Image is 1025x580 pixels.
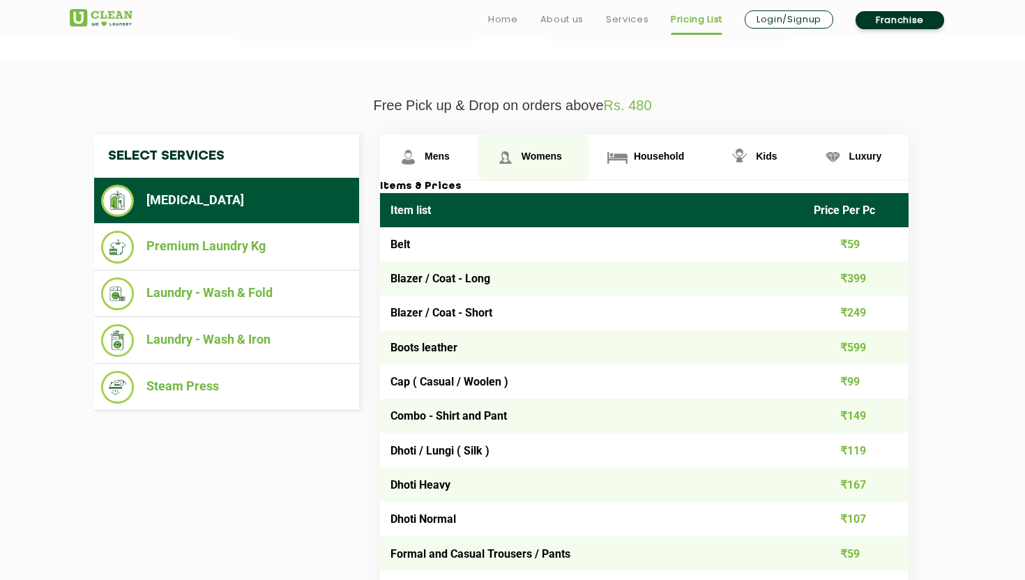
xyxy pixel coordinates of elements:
[803,365,909,399] td: ₹99
[380,181,909,193] h3: Items & Prices
[94,135,359,178] h4: Select Services
[803,330,909,365] td: ₹599
[380,536,803,570] td: Formal and Casual Trousers / Pants
[101,324,134,357] img: Laundry - Wash & Iron
[380,433,803,467] td: Dhoti / Lungi ( Silk )
[101,277,134,310] img: Laundry - Wash & Fold
[605,145,630,169] img: Household
[803,399,909,433] td: ₹149
[803,536,909,570] td: ₹59
[803,227,909,261] td: ₹59
[101,185,134,217] img: Dry Cleaning
[70,9,132,26] img: UClean Laundry and Dry Cleaning
[604,98,652,113] span: Rs. 480
[803,193,909,227] th: Price Per Pc
[856,11,944,29] a: Franchise
[803,261,909,296] td: ₹399
[101,371,352,404] li: Steam Press
[101,277,352,310] li: Laundry - Wash & Fold
[380,468,803,502] td: Dhoti Heavy
[380,399,803,433] td: Combo - Shirt and Pant
[803,433,909,467] td: ₹119
[727,145,752,169] img: Kids
[756,151,777,162] span: Kids
[380,296,803,330] td: Blazer / Coat - Short
[380,193,803,227] th: Item list
[488,11,518,28] a: Home
[380,365,803,399] td: Cap ( Casual / Woolen )
[380,227,803,261] td: Belt
[671,11,722,28] a: Pricing List
[803,502,909,536] td: ₹107
[803,296,909,330] td: ₹249
[803,468,909,502] td: ₹167
[101,185,352,217] li: [MEDICAL_DATA]
[70,98,955,114] p: Free Pick up & Drop on orders above
[101,231,352,264] li: Premium Laundry Kg
[380,330,803,365] td: Boots leather
[101,231,134,264] img: Premium Laundry Kg
[821,145,845,169] img: Luxury
[849,151,882,162] span: Luxury
[380,502,803,536] td: Dhoti Normal
[396,145,420,169] img: Mens
[540,11,584,28] a: About us
[101,324,352,357] li: Laundry - Wash & Iron
[493,145,517,169] img: Womens
[634,151,684,162] span: Household
[522,151,562,162] span: Womens
[745,10,833,29] a: Login/Signup
[606,11,648,28] a: Services
[101,371,134,404] img: Steam Press
[425,151,450,162] span: Mens
[380,261,803,296] td: Blazer / Coat - Long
